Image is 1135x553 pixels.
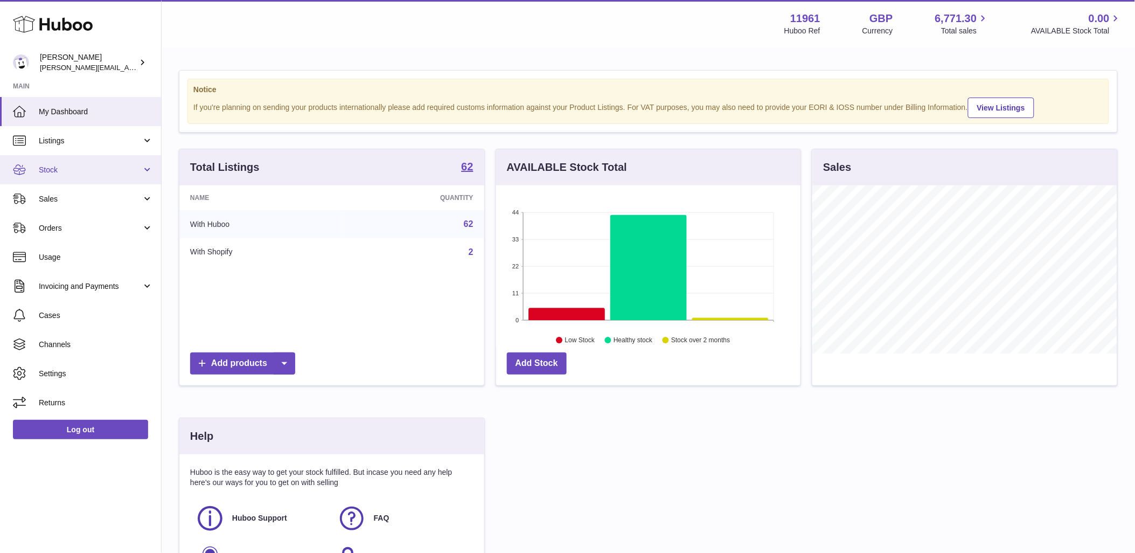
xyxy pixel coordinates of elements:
[1031,11,1122,36] a: 0.00 AVAILABLE Stock Total
[39,165,142,175] span: Stock
[232,513,287,523] span: Huboo Support
[190,467,474,488] p: Huboo is the easy way to get your stock fulfilled. But incase you need any help here's our ways f...
[512,209,519,216] text: 44
[40,63,216,72] span: [PERSON_NAME][EMAIL_ADDRESS][DOMAIN_NAME]
[469,247,474,257] a: 2
[39,252,153,262] span: Usage
[862,26,893,36] div: Currency
[39,223,142,233] span: Orders
[193,85,1103,95] strong: Notice
[39,136,142,146] span: Listings
[671,337,730,344] text: Stock over 2 months
[39,398,153,408] span: Returns
[179,210,344,238] td: With Huboo
[39,194,142,204] span: Sales
[337,504,468,533] a: FAQ
[823,160,851,175] h3: Sales
[464,219,474,229] a: 62
[190,160,260,175] h3: Total Listings
[39,281,142,292] span: Invoicing and Payments
[190,352,295,375] a: Add products
[941,26,989,36] span: Total sales
[790,11,820,26] strong: 11961
[507,160,627,175] h3: AVAILABLE Stock Total
[461,161,473,174] a: 62
[39,310,153,321] span: Cases
[512,263,519,269] text: 22
[193,96,1103,118] div: If you're planning on sending your products internationally please add required customs informati...
[196,504,326,533] a: Huboo Support
[512,290,519,296] text: 11
[461,161,473,172] strong: 62
[179,185,344,210] th: Name
[935,11,990,36] a: 6,771.30 Total sales
[935,11,977,26] span: 6,771.30
[968,98,1034,118] a: View Listings
[13,54,29,71] img: raghav@transformative.in
[39,369,153,379] span: Settings
[39,107,153,117] span: My Dashboard
[1089,11,1110,26] span: 0.00
[516,317,519,323] text: 0
[344,185,484,210] th: Quantity
[39,340,153,350] span: Channels
[374,513,389,523] span: FAQ
[869,11,893,26] strong: GBP
[507,352,567,375] a: Add Stock
[40,52,137,73] div: [PERSON_NAME]
[614,337,653,344] text: Healthy stock
[13,420,148,439] a: Log out
[565,337,595,344] text: Low Stock
[1031,26,1122,36] span: AVAILABLE Stock Total
[190,429,213,444] h3: Help
[179,238,344,266] td: With Shopify
[784,26,820,36] div: Huboo Ref
[512,236,519,243] text: 33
